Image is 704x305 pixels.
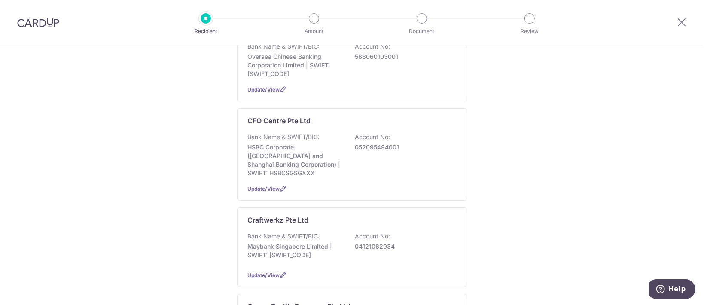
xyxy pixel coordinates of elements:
p: Craftwerkz Pte Ltd [248,215,309,225]
p: CFO Centre Pte Ltd [248,116,311,126]
p: Oversea Chinese Banking Corporation Limited | SWIFT: [SWIFT_CODE] [248,52,344,78]
p: Maybank Singapore Limited | SWIFT: [SWIFT_CODE] [248,242,344,259]
p: 588060103001 [355,52,451,61]
p: Bank Name & SWIFT/BIC: [248,42,320,51]
a: Update/View [248,86,280,93]
p: Review [498,27,561,36]
p: 04121062934 [355,242,451,251]
iframe: Opens a widget where you can find more information [649,279,695,301]
p: Account No: [355,133,390,141]
a: Update/View [248,186,280,192]
p: Bank Name & SWIFT/BIC: [248,133,320,141]
p: 052095494001 [355,143,451,152]
p: Bank Name & SWIFT/BIC: [248,232,320,241]
p: HSBC Corporate ([GEOGRAPHIC_DATA] and Shanghai Banking Corporation) | SWIFT: HSBCSGSGXXX [248,143,344,177]
p: Recipient [174,27,238,36]
p: Document [390,27,454,36]
img: CardUp [17,17,59,27]
p: Account No: [355,232,390,241]
p: Amount [282,27,346,36]
a: Update/View [248,272,280,278]
p: Account No: [355,42,390,51]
